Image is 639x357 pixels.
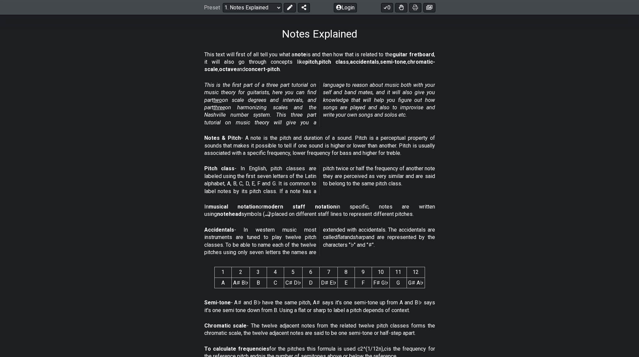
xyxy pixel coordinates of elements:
th: 11 [389,267,407,278]
th: 9 [355,267,372,278]
td: E [337,278,355,288]
th: 2 [231,267,250,278]
span: three [213,104,225,111]
strong: concert-pitch [245,66,280,72]
h1: Notes Explained [282,27,357,40]
p: - A note is the pitch and duration of a sound. Pitch is a perceptual property of sounds that make... [204,134,435,157]
button: Login [334,3,357,12]
th: 12 [407,267,425,278]
em: flat [337,234,344,240]
td: F [355,278,372,288]
button: Share Preset [298,3,310,12]
em: c [384,346,387,352]
button: Create image [423,3,435,12]
strong: To calculate frequencies [204,346,269,352]
th: 5 [284,267,302,278]
button: Toggle Dexterity for all fretkits [395,3,407,12]
strong: pitch [305,59,318,65]
strong: Accidentals [204,227,234,233]
button: Edit Preset [284,3,296,12]
td: B [250,278,267,288]
strong: modern staff notation [263,203,336,210]
strong: Pitch class [204,165,235,172]
strong: Semi-tone [204,299,231,306]
span: two [213,97,222,103]
p: This text will first of all tell you what a is and then how that is related to the , it will also... [204,51,435,73]
strong: semi-tone [380,59,406,65]
p: - A♯ and B♭ have the same pitch, A♯ says it's one semi-tone up from A and B♭ says it's one semi t... [204,299,435,314]
td: A [214,278,231,288]
th: 4 [267,267,284,278]
th: 1 [214,267,231,278]
em: sharp [353,234,366,240]
p: - The twelve adjacent notes from the related twelve pitch classes forms the chromatic scale, the ... [204,322,435,337]
td: A♯ B♭ [231,278,250,288]
td: C [267,278,284,288]
th: 3 [250,267,267,278]
td: D [302,278,319,288]
th: 10 [372,267,389,278]
strong: musical notation [209,203,259,210]
strong: pitch class [319,59,349,65]
th: 6 [302,267,319,278]
button: 0 [381,3,393,12]
th: 7 [319,267,337,278]
p: - In western music most instruments are tuned to play twelve pitch classes. To be able to name ea... [204,226,435,256]
strong: notehead [217,211,241,217]
td: G♯ A♭ [407,278,425,288]
th: 8 [337,267,355,278]
em: This is the first part of a three part tutorial on music theory for guitarists, here you can find... [204,82,435,126]
p: - In English, pitch classes are labeled using the first seven letters of the Latin alphabet, A, B... [204,165,435,195]
strong: octave [219,66,237,72]
strong: Chromatic scale [204,322,247,329]
td: C♯ D♭ [284,278,302,288]
p: In or in specific, notes are written using symbols (𝅝 𝅗𝅥 𝅘𝅥 𝅘𝅥𝅮) placed on different staff lines to r... [204,203,435,218]
td: D♯ E♭ [319,278,337,288]
span: Preset [204,4,220,11]
strong: Notes & Pitch [204,135,241,141]
strong: note [295,51,306,58]
button: Print [409,3,421,12]
strong: guitar fretboard [392,51,434,58]
td: G [389,278,407,288]
select: Preset [223,3,282,12]
td: F♯ G♭ [372,278,389,288]
strong: accidentals [350,59,379,65]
